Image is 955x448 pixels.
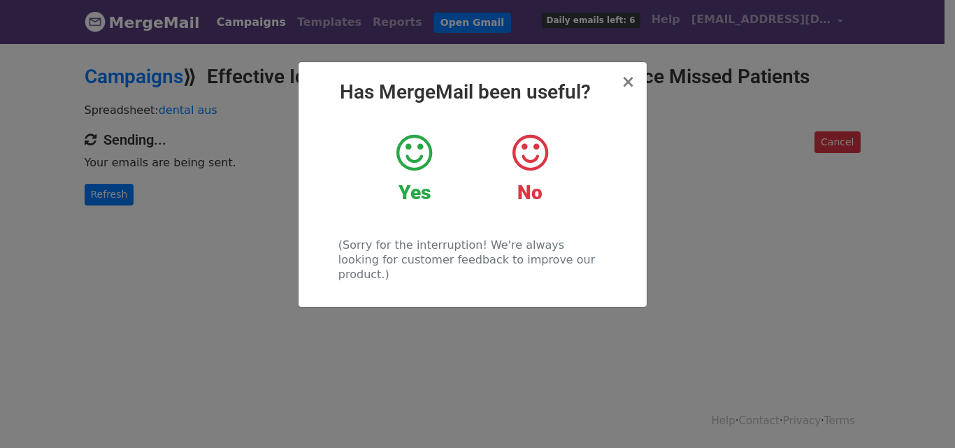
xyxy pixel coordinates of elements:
[367,132,461,205] a: Yes
[621,73,635,90] button: Close
[338,238,606,282] p: (Sorry for the interruption! We're always looking for customer feedback to improve our product.)
[517,181,543,204] strong: No
[482,132,577,205] a: No
[398,181,431,204] strong: Yes
[621,72,635,92] span: ×
[310,80,636,104] h2: Has MergeMail been useful?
